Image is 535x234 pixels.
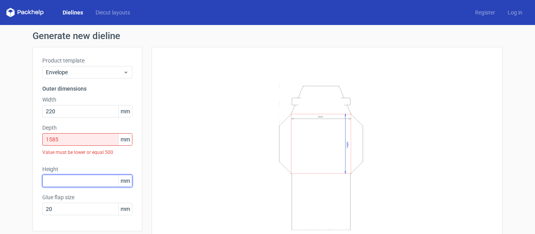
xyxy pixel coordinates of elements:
[46,68,123,76] span: Envelope
[346,141,349,148] text: Height
[469,9,501,16] a: Register
[42,146,132,159] div: Value must be lower or equal 500
[42,165,132,173] label: Height
[42,57,132,64] label: Product template
[42,85,132,93] h3: Outer dimensions
[33,31,502,41] h1: Generate new dieline
[118,203,132,215] span: mm
[42,96,132,104] label: Width
[118,134,132,145] span: mm
[42,193,132,201] label: Glue flap size
[318,115,323,118] text: Width
[118,105,132,117] span: mm
[501,9,529,16] a: Log in
[89,9,136,16] a: Diecut layouts
[56,9,89,16] a: Dielines
[42,124,132,132] label: Depth
[118,175,132,187] span: mm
